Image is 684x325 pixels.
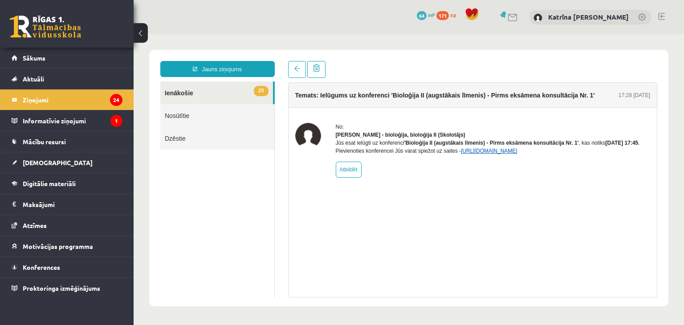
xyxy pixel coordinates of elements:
[23,54,45,62] span: Sākums
[23,110,122,131] legend: Informatīvie ziņojumi
[23,284,100,292] span: Proktoringa izmēģinājums
[327,114,384,120] a: [URL][DOMAIN_NAME]
[110,94,122,106] i: 24
[548,12,629,21] a: Katrīna [PERSON_NAME]
[271,106,445,112] b: 'Bioloģija II (augstākais līmenis) - Pirms eksāmena konsultācija Nr. 1'
[23,75,44,83] span: Aktuāli
[27,93,141,115] a: Dzēstie
[12,152,122,173] a: [DEMOGRAPHIC_DATA]
[472,106,505,112] b: [DATE] 17:45
[202,105,517,121] div: Jūs esat ielūgti uz konferenci , kas notiks . Pievienoties konferencei Jūs varat spiežot uz saites -
[23,263,60,271] span: Konferences
[23,221,47,229] span: Atzīmes
[12,194,122,215] a: Maksājumi
[23,138,66,146] span: Mācību resursi
[23,179,76,187] span: Digitālie materiāli
[485,57,517,65] div: 17:28 [DATE]
[23,194,122,215] legend: Maksājumi
[202,97,332,104] strong: [PERSON_NAME] - bioloģija, bioloģija II (Skolotājs)
[120,52,134,62] span: 23
[12,69,122,89] a: Aktuāli
[12,173,122,194] a: Digitālie materiāli
[10,16,81,38] a: Rīgas 1. Tālmācības vidusskola
[436,11,449,20] span: 171
[533,13,542,22] img: Katrīna Kate Timša
[428,11,435,18] span: mP
[12,89,122,110] a: Ziņojumi24
[162,57,461,65] h4: Temats: Ielūgums uz konferenci 'Bioloģija II (augstākais līmenis) - Pirms eksāmena konsultācija N...
[27,27,141,43] a: Jauns ziņojums
[27,47,139,70] a: 23Ienākošie
[162,89,187,114] img: Elza Saulīte - bioloģija, bioloģija II
[417,11,435,18] a: 64 mP
[12,215,122,236] a: Atzīmes
[110,115,122,127] i: 1
[12,257,122,277] a: Konferences
[436,11,460,18] a: 171 xp
[23,158,93,167] span: [DEMOGRAPHIC_DATA]
[417,11,427,20] span: 64
[202,89,517,97] div: No:
[23,242,93,250] span: Motivācijas programma
[12,110,122,131] a: Informatīvie ziņojumi1
[27,70,141,93] a: Nosūtītie
[12,131,122,152] a: Mācību resursi
[23,89,122,110] legend: Ziņojumi
[12,48,122,68] a: Sākums
[12,278,122,298] a: Proktoringa izmēģinājums
[450,11,456,18] span: xp
[12,236,122,256] a: Motivācijas programma
[202,127,228,143] a: Atbildēt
